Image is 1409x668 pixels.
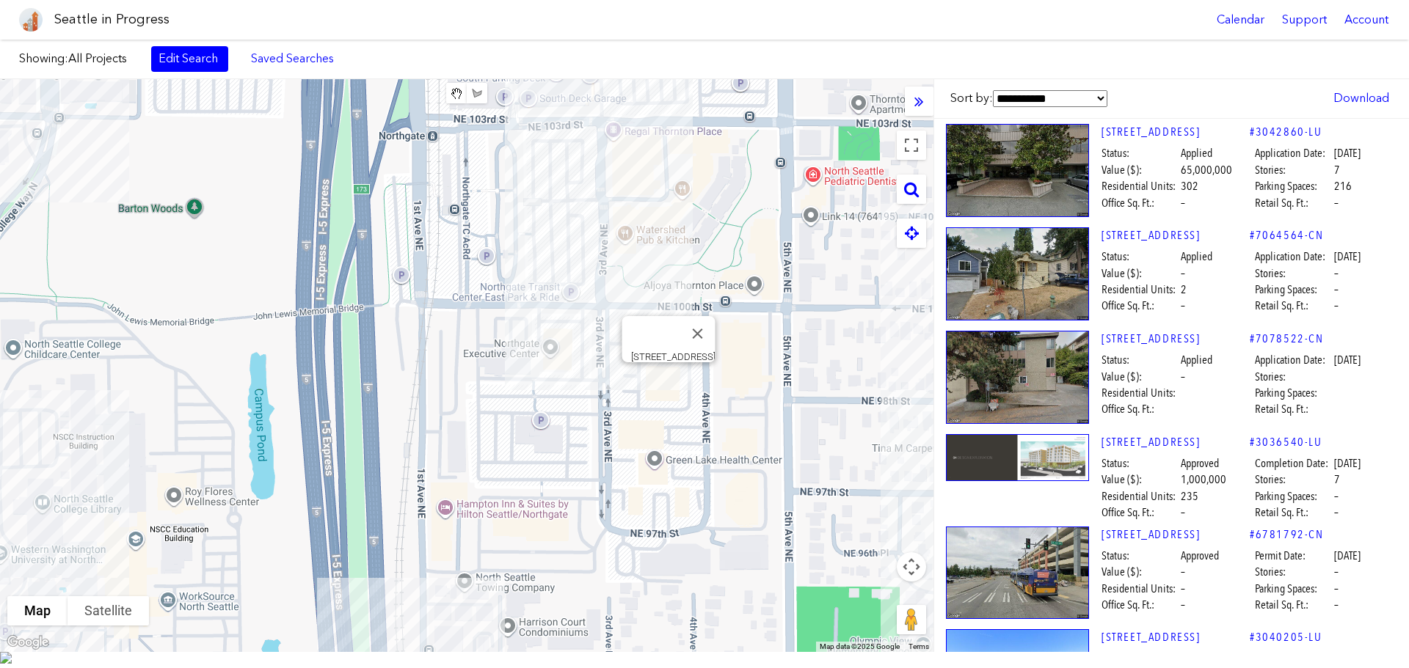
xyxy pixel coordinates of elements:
span: – [1334,265,1339,282]
span: – [1334,504,1339,521]
span: Retail Sq. Ft.: [1255,195,1332,211]
span: 7 [1334,162,1340,178]
span: 235 [1181,488,1198,504]
span: Approved [1181,548,1219,564]
a: [STREET_ADDRESS] [1102,434,1250,450]
span: – [1181,298,1185,314]
a: Open this area in Google Maps (opens a new window) [4,633,52,652]
span: Parking Spaces: [1255,385,1332,401]
span: Office Sq. Ft.: [1102,195,1179,211]
div: [STREET_ADDRESS] [631,351,716,362]
span: – [1334,282,1339,298]
label: Sort by: [950,90,1107,107]
span: – [1181,369,1185,385]
span: Status: [1102,249,1179,265]
span: 216 [1334,178,1352,194]
span: Status: [1102,651,1179,667]
span: Office Sq. Ft.: [1102,597,1179,613]
a: #3042860-LU [1250,124,1322,140]
select: Sort by: [993,90,1107,107]
span: Value ($): [1102,471,1179,488]
img: favicon-96x96.png [19,8,43,32]
span: Residential Units: [1102,282,1179,298]
span: Stories: [1255,564,1332,580]
button: Stop drawing [446,83,467,103]
span: Permit Date: [1255,548,1332,564]
span: Stories: [1255,369,1332,385]
a: Download [1326,86,1397,111]
button: Show satellite imagery [68,596,149,625]
span: Value ($): [1102,162,1179,178]
a: [STREET_ADDRESS] [1102,331,1250,347]
span: Residential Units: [1102,581,1179,597]
a: #7078522-CN [1250,331,1324,347]
img: 29.jpg [946,434,1089,481]
span: [DATE] [1334,249,1361,265]
a: [STREET_ADDRESS] [1102,124,1250,140]
h1: Seattle in Progress [54,10,170,29]
span: – [1334,597,1339,613]
button: Draw a shape [467,83,487,103]
span: 65,000,000 [1181,162,1232,178]
span: Parking Spaces: [1255,282,1332,298]
span: Application Date: [1255,651,1332,667]
span: Applied [1181,651,1212,667]
img: 534_NE_98TH_ST_SEATTLE.jpg [946,331,1089,424]
span: Office Sq. Ft.: [1102,504,1179,521]
button: Show street map [7,596,68,625]
span: – [1334,195,1339,211]
span: Retail Sq. Ft.: [1255,298,1332,314]
span: Applied [1181,249,1212,265]
span: Stories: [1255,265,1332,282]
span: Approved [1181,455,1219,471]
span: Applied [1181,352,1212,368]
button: Close [680,316,716,351]
button: Map camera controls [897,552,926,581]
span: [DATE] [1334,455,1361,471]
span: [DATE] [1334,651,1361,667]
span: [DATE] [1334,145,1361,161]
span: Value ($): [1102,564,1179,580]
span: Status: [1102,145,1179,161]
span: Application Date: [1255,352,1332,368]
label: Showing: [19,51,136,67]
span: – [1181,504,1185,521]
a: Edit Search [151,46,228,71]
span: [DATE] [1334,548,1361,564]
a: #3036540-LU [1250,434,1322,450]
a: Terms [909,642,929,650]
span: – [1334,581,1339,597]
span: – [1181,265,1185,282]
span: – [1334,488,1339,504]
span: Status: [1102,548,1179,564]
span: Office Sq. Ft.: [1102,401,1179,417]
img: 201_NE_103RD_ST_SEATTLE.jpg [946,526,1089,620]
button: Drag Pegman onto the map to open Street View [897,605,926,634]
span: Value ($): [1102,369,1179,385]
span: Completion Date: [1255,455,1332,471]
button: Toggle fullscreen view [897,131,926,160]
span: Status: [1102,455,1179,471]
span: Parking Spaces: [1255,488,1332,504]
span: 7 [1334,471,1340,488]
a: [STREET_ADDRESS] [1102,227,1250,243]
span: Status: [1102,352,1179,368]
span: – [1334,298,1339,314]
a: #7064564-CN [1250,227,1324,243]
span: 2 [1181,282,1187,298]
span: – [1181,564,1185,580]
span: Residential Units: [1102,385,1179,401]
span: – [1181,581,1185,597]
a: [STREET_ADDRESS] [1102,526,1250,543]
span: Application Date: [1255,249,1332,265]
span: [DATE] [1334,352,1361,368]
span: All Projects [68,51,127,65]
img: 9750_3RD_AVE_NE_SEATTLE.jpg [946,124,1089,217]
span: Parking Spaces: [1255,178,1332,194]
span: Residential Units: [1102,178,1179,194]
span: 302 [1181,178,1198,194]
img: 536_NE_98TH_ST_SEATTLE.jpg [946,227,1089,320]
span: 1,000,000 [1181,471,1226,488]
span: Value ($): [1102,265,1179,282]
span: Applied [1181,145,1212,161]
